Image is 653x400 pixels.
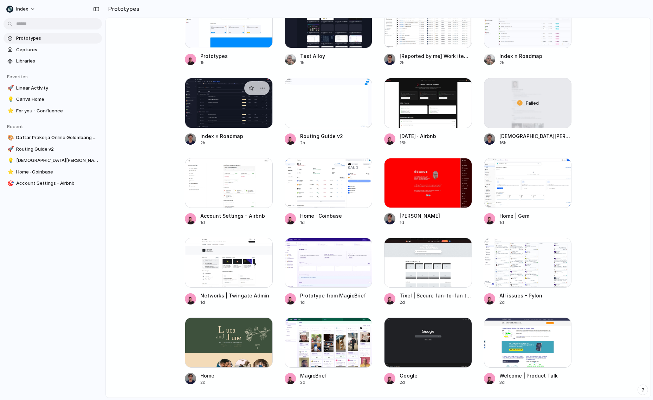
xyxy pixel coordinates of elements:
div: 🚀 [7,145,12,153]
div: 2h [499,60,542,66]
a: Tixel | Secure fan-to-fan ticket resale to live eventsTixel | Secure fan-to-fan ticket resale to ... [384,238,472,306]
div: [PERSON_NAME] [400,212,440,219]
button: Index [4,4,39,15]
span: Favorites [7,74,28,79]
div: 1h [200,60,228,66]
div: 1d [200,219,265,226]
div: 1d [300,299,366,306]
div: All issues – Pylon [499,292,542,299]
div: Welcome | Product Talk [499,372,558,379]
button: ⭐ [6,107,13,114]
div: 2d [400,299,472,306]
div: 💡 [7,96,12,104]
div: 16h [499,140,572,146]
a: 🚀Routing Guide v2 [4,144,102,155]
button: ⭐ [6,169,13,176]
div: 🚀 [7,84,12,92]
a: All issues – PylonAll issues – Pylon2d [484,238,572,306]
span: [DEMOGRAPHIC_DATA][PERSON_NAME] [16,157,99,164]
div: Routing Guide v2 [300,132,343,140]
a: 💡Canva Home [4,94,102,105]
button: 🚀 [6,146,13,153]
a: ⭐Home · Coinbase [4,167,102,177]
span: Failed [526,100,539,107]
div: ⭐ [7,168,12,176]
a: Home · CoinbaseHome · Coinbase1d [285,158,373,226]
button: 💡 [6,157,13,164]
span: Home · Coinbase [16,169,99,176]
div: 2d [499,299,542,306]
div: ⭐ [7,107,12,115]
div: 2d [300,379,327,386]
div: Test Alloy [300,52,325,60]
a: Prototype from MagicBriefPrototype from MagicBrief1d [285,238,373,306]
button: 💡 [6,96,13,103]
div: Networks | Twingate Admin [200,292,269,299]
a: Account Settings - AirbnbAccount Settings - Airbnb1d [185,158,273,226]
div: Prototypes [200,52,228,60]
div: 2h [200,140,243,146]
div: [Reported by me] Work item search - Jira [400,52,472,60]
div: Tixel | Secure fan-to-fan ticket resale to live events [400,292,472,299]
span: Captures [16,46,99,53]
a: Prototypes [4,33,102,44]
span: Canva Home [16,96,99,103]
a: Captures [4,45,102,55]
div: Account Settings - Airbnb [200,212,265,219]
div: 💡 [7,157,12,165]
span: Index [16,6,28,13]
a: Libraries [4,56,102,66]
span: Routing Guide v2 [16,146,99,153]
div: 🎨 [7,134,12,142]
a: Index » RoadmapIndex » Roadmap2h [185,78,273,146]
a: HomeHome2d [185,317,273,385]
a: ⭐For you - Confluence [4,106,102,116]
div: Home · Coinbase [300,212,342,219]
a: MagicBriefMagicBrief2d [285,317,373,385]
a: GoogleGoogle2d [384,317,472,385]
a: 💡[DEMOGRAPHIC_DATA][PERSON_NAME] [4,155,102,166]
div: MagicBrief [300,372,327,379]
a: Welcome | Product TalkWelcome | Product Talk3d [484,317,572,385]
div: Prototype from MagicBrief [300,292,366,299]
a: 🚀Linear Activity [4,83,102,93]
a: Routing Guide v2Routing Guide v22h [285,78,373,146]
a: Home | GemHome | Gem1d [484,158,572,226]
a: 🎯Account Settings - Airbnb [4,178,102,189]
a: Leo Denham[PERSON_NAME]1d [384,158,472,226]
a: Christian IaculloFailed[DEMOGRAPHIC_DATA][PERSON_NAME]16h [484,78,572,146]
div: 3d [499,379,558,386]
span: Daftar Prakerja Online Gelombang Terbaru 2025 Bukalapak [16,134,99,141]
div: [DEMOGRAPHIC_DATA][PERSON_NAME] [499,132,572,140]
div: Index » Roadmap [499,52,542,60]
div: 2h [300,140,343,146]
div: 2d [200,379,214,386]
div: 1d [300,219,342,226]
div: 16h [400,140,436,146]
span: Account Settings - Airbnb [16,180,99,187]
div: [DATE] · Airbnb [400,132,436,140]
span: For you - Confluence [16,107,99,114]
button: 🎯 [6,180,13,187]
span: Libraries [16,58,99,65]
div: Home | Gem [499,212,529,219]
div: 1d [200,299,269,306]
div: Index » Roadmap [200,132,243,140]
div: 1h [300,60,325,66]
span: Recent [7,124,23,129]
a: 🎨Daftar Prakerja Online Gelombang Terbaru 2025 Bukalapak [4,132,102,143]
div: Home [200,372,214,379]
div: 2d [400,379,418,386]
button: 🚀 [6,85,13,92]
div: Google [400,372,418,379]
div: 2h [400,60,472,66]
button: 🎨 [6,134,13,141]
span: Prototypes [16,35,99,42]
a: Today · Airbnb[DATE] · Airbnb16h [384,78,472,146]
a: Networks | Twingate AdminNetworks | Twingate Admin1d [185,238,273,306]
div: 🎯 [7,179,12,188]
h2: Prototypes [105,5,140,13]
